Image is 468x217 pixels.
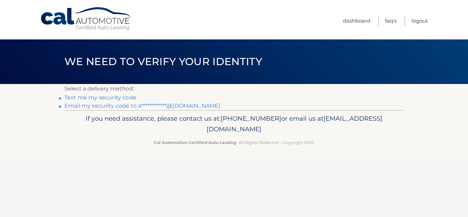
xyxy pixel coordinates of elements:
p: If you need assistance, please contact us at: or email us at [69,113,399,135]
a: Dashboard [343,15,370,26]
span: We need to verify your identity [64,55,262,68]
a: Logout [411,15,428,26]
p: Select a delivery method: [64,84,404,94]
span: [PHONE_NUMBER] [221,114,281,122]
a: Cal Automotive [40,7,133,31]
a: Text me my security code [64,94,136,101]
p: - All Rights Reserved - Copyright 2025 [69,139,399,146]
strong: Cal Automotive Certified Auto Leasing [154,140,236,145]
a: FAQ's [385,15,397,26]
